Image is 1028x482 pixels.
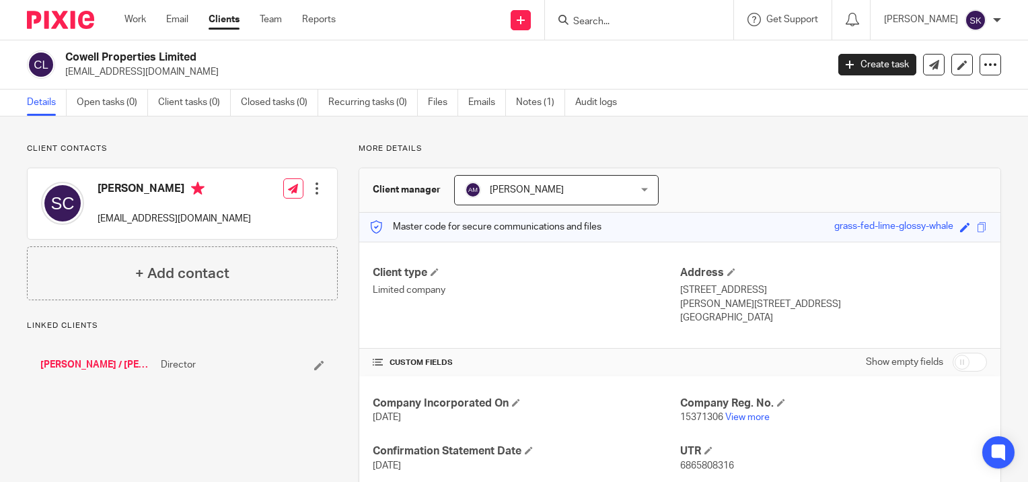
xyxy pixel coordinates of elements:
[27,90,67,116] a: Details
[135,263,229,284] h4: + Add contact
[465,182,481,198] img: svg%3E
[373,461,401,471] span: [DATE]
[680,413,723,422] span: 15371306
[373,444,680,458] h4: Confirmation Statement Date
[468,90,506,116] a: Emails
[965,9,986,31] img: svg%3E
[838,54,916,75] a: Create task
[27,320,338,331] p: Linked clients
[725,413,770,422] a: View more
[27,50,55,79] img: svg%3E
[680,397,987,411] h4: Company Reg. No.
[65,50,667,65] h2: Cowell Properties Limited
[680,461,734,471] span: 6865808316
[373,357,680,368] h4: CUSTOM FIELDS
[41,182,84,225] img: svg%3E
[302,13,336,26] a: Reports
[866,355,943,369] label: Show empty fields
[260,13,282,26] a: Team
[834,219,953,235] div: grass-fed-lime-glossy-whale
[77,90,148,116] a: Open tasks (0)
[98,212,251,226] p: [EMAIL_ADDRESS][DOMAIN_NAME]
[328,90,418,116] a: Recurring tasks (0)
[369,220,601,234] p: Master code for secure communications and files
[680,298,987,311] p: [PERSON_NAME][STREET_ADDRESS]
[680,444,987,458] h4: UTR
[98,182,251,199] h4: [PERSON_NAME]
[359,143,1001,154] p: More details
[40,358,154,372] a: [PERSON_NAME] / [PERSON_NAME]
[680,311,987,324] p: [GEOGRAPHIC_DATA]
[516,90,565,116] a: Notes (1)
[373,413,401,422] span: [DATE]
[27,11,94,29] img: Pixie
[575,90,627,116] a: Audit logs
[241,90,318,116] a: Closed tasks (0)
[158,90,231,116] a: Client tasks (0)
[209,13,240,26] a: Clients
[373,283,680,297] p: Limited company
[572,16,693,28] input: Search
[65,65,818,79] p: [EMAIL_ADDRESS][DOMAIN_NAME]
[373,397,680,411] h4: Company Incorporated On
[191,182,205,195] i: Primary
[161,358,196,372] span: Director
[166,13,188,26] a: Email
[766,15,818,24] span: Get Support
[27,143,338,154] p: Client contacts
[373,266,680,280] h4: Client type
[428,90,458,116] a: Files
[680,283,987,297] p: [STREET_ADDRESS]
[490,185,564,195] span: [PERSON_NAME]
[373,183,441,197] h3: Client manager
[884,13,958,26] p: [PERSON_NAME]
[124,13,146,26] a: Work
[680,266,987,280] h4: Address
